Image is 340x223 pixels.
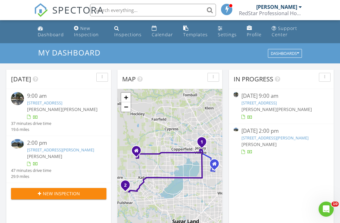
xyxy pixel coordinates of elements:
[71,23,107,41] a: New Inspection
[239,10,302,16] div: RedStar Professional Home Inspection, Inc
[114,32,142,38] div: Inspections
[62,106,98,112] span: [PERSON_NAME]
[125,185,129,189] div: 30531 White Cliff Ct, TX 77423
[241,92,321,100] div: [DATE] 9:00 am
[27,147,94,153] a: [STREET_ADDRESS][PERSON_NAME]
[90,4,216,16] input: Search everything...
[122,75,136,83] span: Map
[241,100,277,106] a: [STREET_ADDRESS]
[234,92,238,97] img: streetview
[331,202,339,207] span: 10
[183,32,208,38] div: Templates
[35,23,66,41] a: Dashboard
[27,139,99,147] div: 2:00 pm
[241,106,277,112] span: [PERSON_NAME]
[11,126,51,132] div: 19.6 miles
[121,102,131,112] a: Zoom out
[268,49,302,58] button: Dashboards
[214,164,218,167] div: 8801 Hammerly , Houston Tx 77080
[181,23,210,41] a: Templates
[27,153,62,159] span: [PERSON_NAME]
[241,135,309,141] a: [STREET_ADDRESS][PERSON_NAME]
[241,141,277,147] span: [PERSON_NAME]
[27,106,62,112] span: [PERSON_NAME]
[34,3,48,17] img: The Best Home Inspection Software - Spectora
[43,190,80,197] span: New Inspection
[244,23,264,41] a: Profile
[11,139,24,149] img: 9375821%2Freports%2F4c71dc71-d842-4a3d-92db-968aec77f94a%2Fcover_photos%2FdvzYBdaDLfvZcQxmQ6Ff%2F...
[38,47,100,58] span: My Dashboard
[149,23,176,41] a: Calendar
[234,75,273,83] span: In Progress
[218,32,237,38] div: Settings
[234,127,329,155] a: [DATE] 2:00 pm [STREET_ADDRESS][PERSON_NAME] [PERSON_NAME]
[27,100,62,106] a: [STREET_ADDRESS]
[247,32,262,38] div: Profile
[271,51,299,56] div: Dashboards
[11,92,106,132] a: 9:00 am [STREET_ADDRESS] [PERSON_NAME][PERSON_NAME] 37 minutes drive time 19.6 miles
[277,106,312,112] span: [PERSON_NAME]
[34,9,104,22] a: SPECTORA
[124,183,127,188] i: 2
[11,188,106,199] button: New Inspection
[319,202,334,217] iframe: Intercom live chat
[38,32,64,38] div: Dashboard
[272,25,297,38] div: Support Center
[27,92,99,100] div: 9:00 am
[256,4,297,10] div: [PERSON_NAME]
[11,167,51,173] div: 47 minutes drive time
[11,139,106,179] a: 2:00 pm [STREET_ADDRESS][PERSON_NAME] [PERSON_NAME] 47 minutes drive time 29.9 miles
[136,150,140,154] div: 27607 Beachside Arbor Dr, Katy TX 77493
[152,32,173,38] div: Calendar
[269,23,305,41] a: Support Center
[201,140,203,144] i: 1
[121,93,131,102] a: Zoom in
[11,75,31,83] span: [DATE]
[202,142,206,145] div: 8 Epernay Pl, Jersey Village, TX 77040
[52,3,104,16] span: SPECTORA
[215,23,239,41] a: Settings
[234,92,329,120] a: [DATE] 9:00 am [STREET_ADDRESS] [PERSON_NAME][PERSON_NAME]
[234,128,238,131] img: 9375821%2Freports%2F4c71dc71-d842-4a3d-92db-968aec77f94a%2Fcover_photos%2FdvzYBdaDLfvZcQxmQ6Ff%2F...
[112,23,144,41] a: Inspections
[241,127,321,135] div: [DATE] 2:00 pm
[11,92,24,105] img: streetview
[11,173,51,179] div: 29.9 miles
[74,25,99,38] div: New Inspection
[11,120,51,126] div: 37 minutes drive time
